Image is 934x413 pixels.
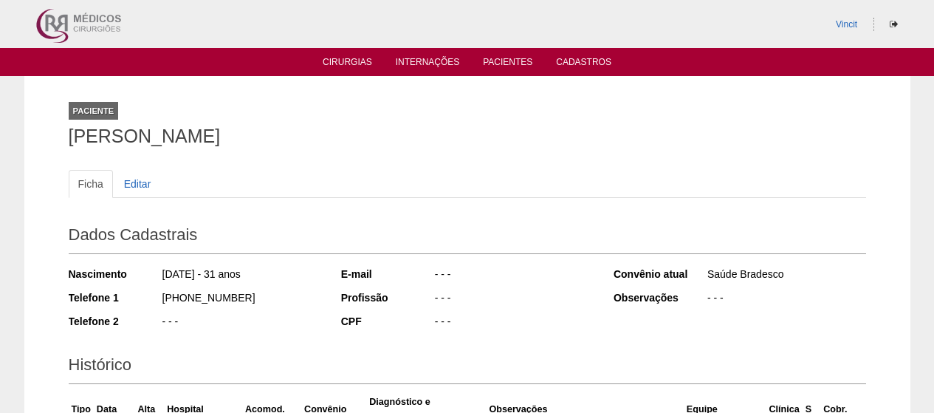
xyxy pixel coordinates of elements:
div: [PHONE_NUMBER] [161,290,321,309]
h2: Dados Cadastrais [69,220,866,254]
a: Editar [114,170,161,198]
div: - - - [161,314,321,332]
div: [DATE] - 31 anos [161,267,321,285]
div: Paciente [69,102,119,120]
a: Pacientes [483,57,532,72]
div: Profissão [341,290,433,305]
div: E-mail [341,267,433,281]
a: Cadastros [556,57,611,72]
div: Observações [614,290,706,305]
div: - - - [433,267,594,285]
div: Telefone 1 [69,290,161,305]
i: Sair [890,20,898,29]
a: Ficha [69,170,113,198]
div: CPF [341,314,433,329]
div: Nascimento [69,267,161,281]
div: - - - [433,290,594,309]
h2: Histórico [69,350,866,384]
h1: [PERSON_NAME] [69,127,866,146]
div: - - - [706,290,866,309]
a: Internações [396,57,460,72]
div: - - - [433,314,594,332]
div: Convênio atual [614,267,706,281]
div: Saúde Bradesco [706,267,866,285]
a: Cirurgias [323,57,372,72]
a: Vincit [836,19,857,30]
div: Telefone 2 [69,314,161,329]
